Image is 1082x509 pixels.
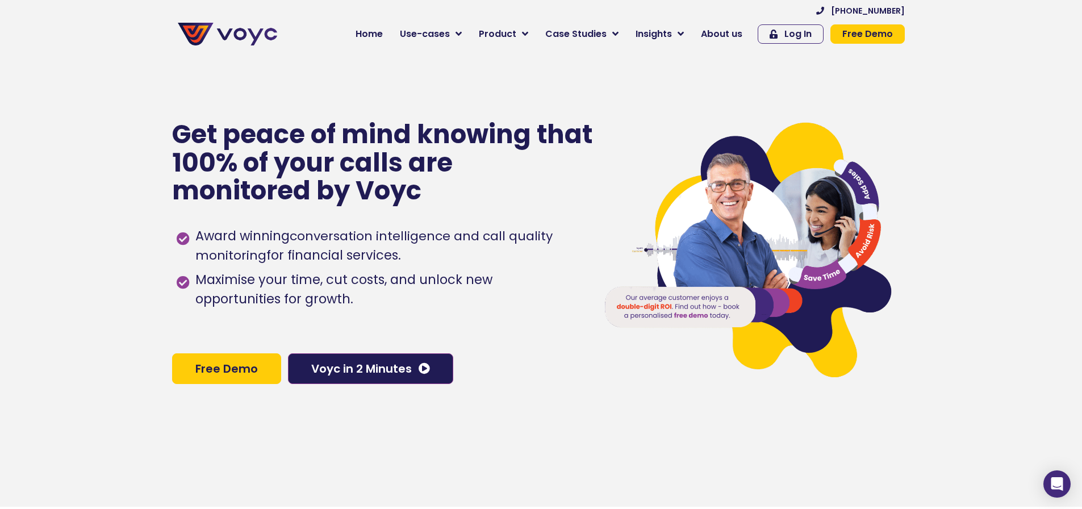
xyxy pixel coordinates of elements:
span: Voyc in 2 Minutes [311,363,412,374]
span: Award winning for financial services. [193,227,580,265]
span: [PHONE_NUMBER] [831,7,905,15]
a: Use-cases [391,23,470,45]
span: Free Demo [842,30,893,39]
span: Log In [784,30,812,39]
span: Use-cases [400,27,450,41]
a: Case Studies [537,23,627,45]
a: Voyc in 2 Minutes [288,353,453,384]
a: About us [692,23,751,45]
a: Free Demo [172,353,281,384]
a: Log In [758,24,824,44]
img: voyc-full-logo [178,23,277,45]
span: Product [479,27,516,41]
a: Insights [627,23,692,45]
a: [PHONE_NUMBER] [816,7,905,15]
div: Open Intercom Messenger [1043,470,1071,498]
a: Home [347,23,391,45]
h1: conversation intelligence and call quality monitoring [195,227,553,264]
span: Home [356,27,383,41]
a: Free Demo [830,24,905,44]
span: Free Demo [195,363,258,374]
a: Product [470,23,537,45]
span: About us [701,27,742,41]
span: Case Studies [545,27,607,41]
span: Insights [636,27,672,41]
span: Maximise your time, cut costs, and unlock new opportunities for growth. [193,270,580,309]
p: Get peace of mind knowing that 100% of your calls are monitored by Voyc [172,120,594,205]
